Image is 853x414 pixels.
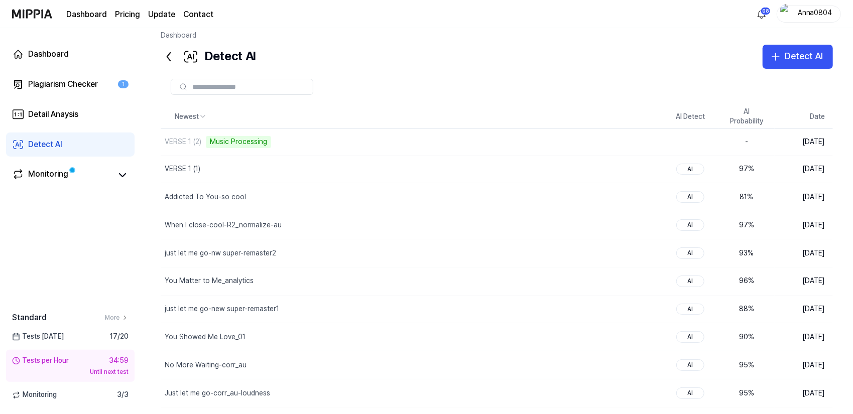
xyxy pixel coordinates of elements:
div: Detect AI [785,49,823,64]
div: 68 [761,7,771,15]
div: AI [676,359,704,371]
div: When I close-cool-R2_normalize-au [165,220,282,230]
div: AI [676,164,704,175]
div: 97 % [726,220,767,230]
div: AI [676,275,704,287]
div: 90 % [726,332,767,342]
a: More [105,314,129,322]
div: Music Processing [206,136,271,148]
div: 34:59 [109,356,129,366]
div: AI [676,387,704,399]
div: Detect AI [161,45,256,69]
div: Detect AI [28,139,62,151]
a: Update [148,9,175,21]
div: VERSE 1 (2) [165,137,201,147]
td: [DATE] [775,155,833,183]
a: Detect AI [6,132,135,157]
div: Tests per Hour [12,356,69,366]
td: [DATE] [775,323,833,351]
th: Date [775,105,833,129]
th: AI Probability [718,105,775,129]
span: Tests [DATE] [12,332,64,342]
span: Standard [12,312,47,324]
td: [DATE] [775,267,833,295]
div: Until next test [12,368,129,376]
td: [DATE] [775,351,833,379]
div: 96 % [726,276,767,286]
th: AI Detect [662,105,718,129]
td: - [718,129,775,156]
div: Plagiarism Checker [28,78,98,90]
button: profileAnna0804 [777,6,841,23]
div: You Showed Me Love_01 [165,332,246,342]
div: No More Waiting-corr_au [165,360,247,370]
button: Detect AI [763,45,833,69]
div: Addicted To You-so cool [165,192,246,202]
div: 81 % [726,192,767,202]
div: AI [676,247,704,259]
div: AI [676,191,704,203]
td: [DATE] [775,129,833,156]
div: AI [676,331,704,343]
div: Just let me go-corr_au-loudness [165,388,270,398]
div: 95 % [726,360,767,370]
td: [DATE] [775,379,833,407]
img: profile [780,4,792,24]
a: Dashboard [66,9,107,21]
span: 3 / 3 [117,390,129,400]
div: 1 [118,80,129,89]
a: Dashboard [161,31,196,39]
div: AI [676,219,704,231]
img: 알림 [756,8,768,20]
td: [DATE] [775,295,833,323]
div: You Matter to Me_analytics [165,276,254,286]
div: Anna0804 [795,8,834,19]
td: [DATE] [775,183,833,211]
a: Plagiarism Checker1 [6,72,135,96]
div: 95 % [726,388,767,398]
button: Pricing [115,9,140,21]
div: Dashboard [28,48,69,60]
div: just let me go-new super-remaster1 [165,304,279,314]
div: 93 % [726,248,767,258]
div: just let me go-nw super-remaster2 [165,248,276,258]
span: 17 / 20 [109,332,129,342]
div: 97 % [726,164,767,174]
button: 알림68 [754,6,770,22]
span: Monitoring [12,390,57,400]
td: [DATE] [775,239,833,267]
div: Detail Anaysis [28,108,78,120]
a: Contact [183,9,213,21]
div: Monitoring [28,168,68,182]
a: Monitoring [12,168,112,182]
a: Dashboard [6,42,135,66]
div: AI [676,304,704,315]
a: Detail Anaysis [6,102,135,126]
div: 88 % [726,304,767,314]
div: VERSE 1 (1) [165,164,200,174]
td: [DATE] [775,211,833,239]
